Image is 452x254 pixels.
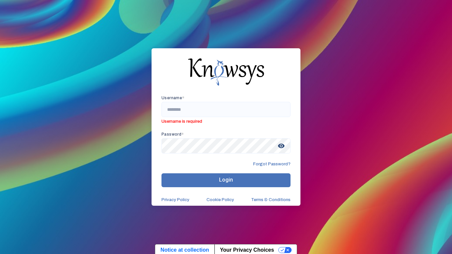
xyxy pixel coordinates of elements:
button: Login [161,173,291,187]
span: Login [219,177,233,183]
span: visibility [275,140,287,152]
a: Privacy Policy [161,197,189,202]
app-required-indication: Password [161,132,184,137]
a: Cookie Policy [206,197,234,202]
span: Forgot Password? [253,161,291,167]
span: Username is required [161,117,291,124]
img: knowsys-logo.png [188,58,264,85]
app-required-indication: Username [161,96,185,100]
a: Terms & Conditions [251,197,291,202]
